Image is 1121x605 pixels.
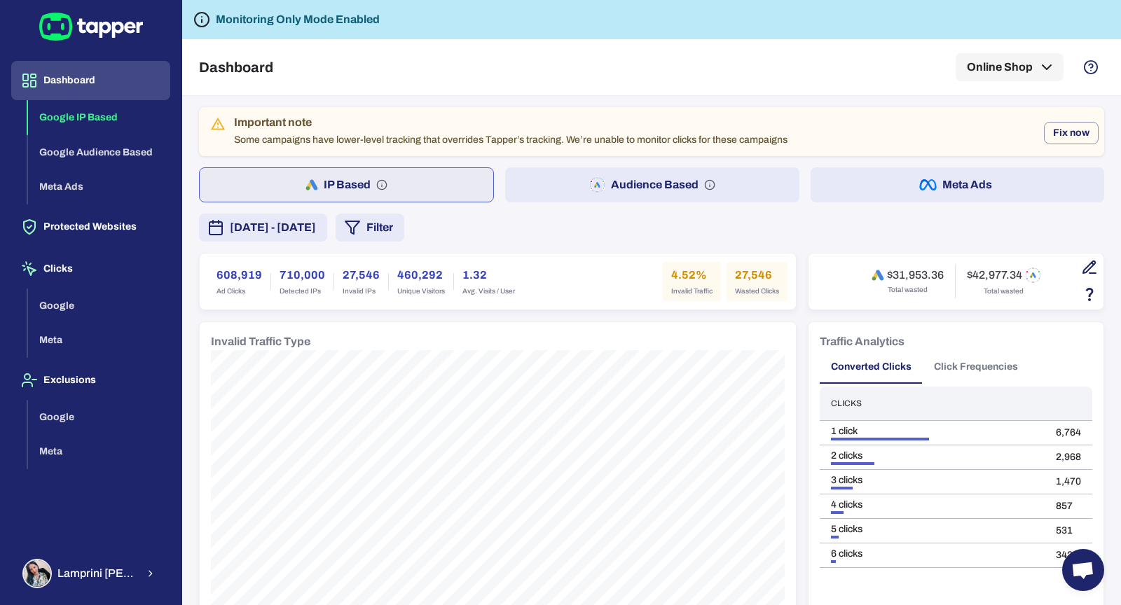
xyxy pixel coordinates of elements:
button: Google IP Based [28,100,170,135]
h6: 710,000 [280,267,325,284]
h6: 27,546 [735,267,779,284]
a: Google [28,410,170,422]
button: Google [28,400,170,435]
h6: 27,546 [343,267,380,284]
td: 531 [1045,519,1092,543]
svg: Tapper is not blocking any fraudulent activity for this domain [193,11,210,28]
h6: Traffic Analytics [820,333,905,350]
div: 5 clicks [831,523,1033,536]
span: [DATE] - [DATE] [230,219,316,236]
td: 6,764 [1045,421,1092,445]
span: Total wasted [888,285,928,295]
a: Protected Websites [11,220,170,232]
h6: 608,919 [216,267,262,284]
button: Clicks [11,249,170,288]
span: Lamprini [PERSON_NAME] [57,566,137,580]
th: Clicks [820,387,1045,421]
button: Online Shop [956,53,1064,81]
button: Protected Websites [11,207,170,246]
a: Google Audience Based [28,145,170,157]
a: Clicks [11,262,170,274]
h5: Dashboard [199,59,273,76]
div: 1 click [831,425,1033,438]
img: Lamprini Reppa [24,560,50,587]
h6: $42,977.34 [967,268,1022,282]
a: Meta [28,333,170,345]
svg: IP based: Search, Display, and Shopping. [376,179,387,190]
td: 2,968 [1045,445,1092,470]
div: Open chat [1062,549,1104,591]
button: Dashboard [11,61,170,100]
span: Total wasted [984,286,1024,296]
button: Meta Ads [28,169,170,204]
div: Some campaigns have lower-level tracking that overrides Tapper’s tracking. We’re unable to monito... [234,111,788,152]
span: Invalid Traffic [671,286,713,296]
button: Converted Clicks [820,350,923,384]
span: Detected IPs [280,286,325,296]
button: Google [28,288,170,324]
span: Ad Clicks [216,286,262,296]
button: Lamprini ReppaLamprini [PERSON_NAME] [11,553,170,594]
button: Meta [28,323,170,358]
button: Exclusions [11,361,170,400]
button: Click Frequencies [923,350,1029,384]
a: Dashboard [11,74,170,85]
h6: Invalid Traffic Type [211,333,310,350]
button: Audience Based [505,167,799,202]
h6: 1.32 [462,267,515,284]
h6: 460,292 [397,267,445,284]
a: Meta Ads [28,180,170,192]
span: Invalid IPs [343,286,380,296]
button: Fix now [1044,122,1099,144]
div: 2 clicks [831,450,1033,462]
button: Meta Ads [811,167,1104,202]
span: Unique Visitors [397,286,445,296]
a: Google IP Based [28,111,170,123]
div: 6 clicks [831,548,1033,560]
div: 4 clicks [831,499,1033,511]
span: Wasted Clicks [735,286,779,296]
button: [DATE] - [DATE] [199,214,327,242]
td: 1,470 [1045,470,1092,494]
td: 342 [1045,543,1092,568]
span: Avg. Visits / User [462,286,515,296]
button: Estimation based on the quantity of invalid click x cost-per-click. [1078,282,1101,306]
div: 3 clicks [831,474,1033,487]
button: IP Based [199,167,494,202]
button: Filter [336,214,404,242]
svg: Audience based: Search, Display, Shopping, Video Performance Max, Demand Generation [704,179,715,190]
div: Important note [234,116,788,130]
button: Meta [28,434,170,469]
h6: 4.52% [671,267,713,284]
a: Google [28,298,170,310]
button: Google Audience Based [28,135,170,170]
a: Exclusions [11,373,170,385]
td: 857 [1045,494,1092,519]
a: Meta [28,445,170,457]
h6: $31,953.36 [887,268,944,282]
h6: Monitoring Only Mode Enabled [216,11,380,28]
